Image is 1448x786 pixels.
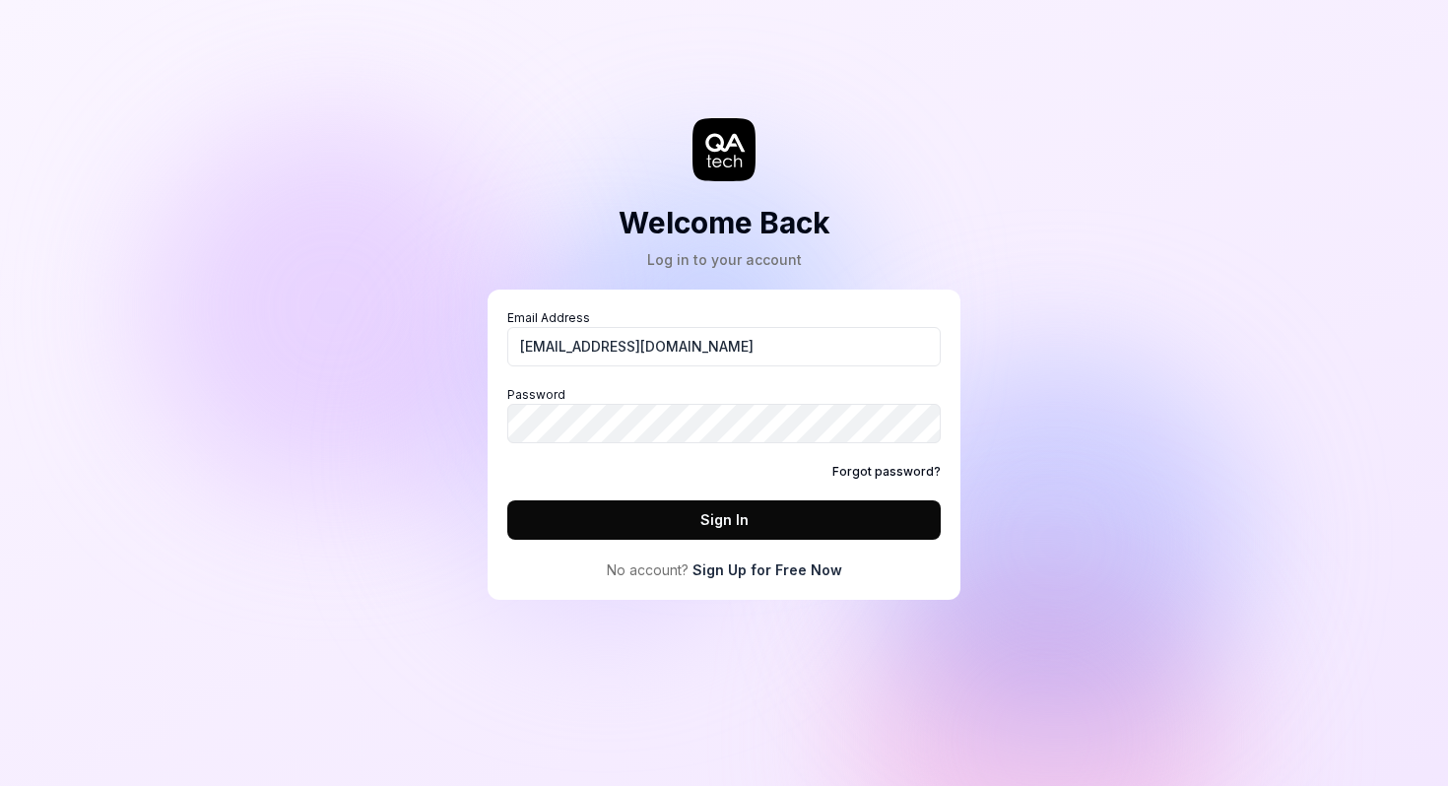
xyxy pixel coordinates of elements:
input: Email Address [507,327,941,366]
h2: Welcome Back [619,201,830,245]
label: Email Address [507,309,941,366]
div: Log in to your account [619,249,830,270]
span: No account? [607,559,689,580]
input: Password [507,404,941,443]
a: Sign Up for Free Now [692,559,842,580]
a: Forgot password? [832,463,941,481]
button: Sign In [507,500,941,540]
label: Password [507,386,941,443]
